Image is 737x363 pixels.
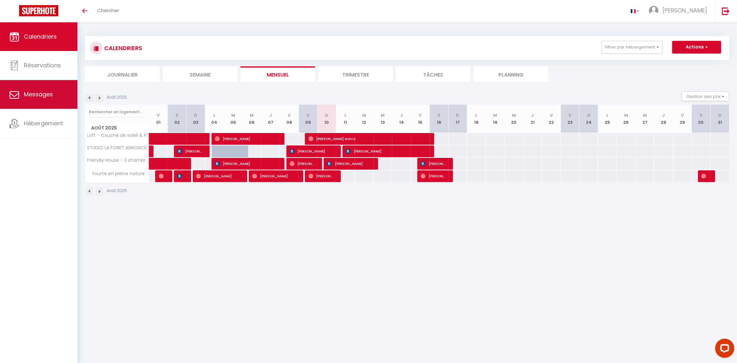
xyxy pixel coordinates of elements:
span: [PERSON_NAME] [421,158,446,170]
h3: CALENDRIERS [103,41,142,55]
th: 30 [692,105,711,133]
th: 25 [598,105,617,133]
abbr: J [662,112,665,118]
span: STUDIO LA FORET ANNONCE JG · Le Calme - Piscine - [GEOGRAPHIC_DATA] [86,145,150,150]
abbr: V [550,112,553,118]
abbr: M [643,112,647,118]
abbr: D [719,112,722,118]
img: logout [722,7,730,15]
th: 20 [505,105,524,133]
th: 19 [486,105,505,133]
th: 10 [317,105,336,133]
abbr: D [456,112,459,118]
abbr: J [401,112,403,118]
li: Trimestre [318,66,393,82]
span: [PERSON_NAME] [327,158,371,170]
abbr: M [381,112,385,118]
abbr: V [288,112,291,118]
abbr: L [213,112,215,118]
span: Calendriers [24,33,57,41]
span: Messages [24,90,53,98]
iframe: LiveChat chat widget [710,336,737,363]
p: Août 2025 [107,94,127,100]
abbr: V [681,112,684,118]
p: Août 2025 [107,188,127,194]
button: Gestion des prix [682,92,729,101]
span: Chercher [97,7,119,14]
abbr: S [176,112,178,118]
abbr: L [607,112,609,118]
abbr: L [344,112,346,118]
abbr: J [269,112,272,118]
th: 06 [242,105,261,133]
span: [PERSON_NAME] [308,170,334,182]
abbr: S [307,112,309,118]
span: Hébergement [24,119,63,127]
abbr: S [569,112,572,118]
abbr: V [419,112,422,118]
th: 14 [392,105,411,133]
span: Loft – Couché de soleil & Piscine privée [86,133,150,138]
li: Tâches [396,66,471,82]
th: 17 [449,105,467,133]
li: Journalier [85,66,160,82]
th: 18 [467,105,486,133]
th: 07 [261,105,280,133]
span: [PERSON_NAME] [290,145,334,157]
span: [PERSON_NAME] [346,145,427,157]
span: [PERSON_NAME] [215,158,278,170]
img: ... [649,6,659,15]
img: Super Booking [19,5,58,16]
abbr: M [625,112,628,118]
th: 27 [636,105,654,133]
span: Friendly House - 3 chambres - 20 min Futuroscope [86,158,150,163]
abbr: D [194,112,197,118]
th: 24 [580,105,598,133]
th: 15 [411,105,430,133]
th: 02 [168,105,186,133]
span: [PERSON_NAME] [177,145,202,157]
th: 23 [561,105,580,133]
span: [PERSON_NAME] [215,133,278,145]
th: 22 [542,105,561,133]
button: Filtrer par hébergement [602,41,663,54]
span: [PERSON_NAME] [159,170,165,182]
abbr: S [438,112,441,118]
th: 09 [299,105,318,133]
th: 16 [430,105,449,133]
abbr: M [250,112,254,118]
th: 13 [374,105,393,133]
th: 28 [654,105,673,133]
button: Actions [672,41,721,54]
span: [PERSON_NAME] [701,170,708,182]
abbr: M [362,112,366,118]
th: 04 [205,105,224,133]
span: [PERSON_NAME] [196,170,240,182]
span: Août 2025 [85,123,149,133]
span: [PERSON_NAME] [177,170,184,182]
span: [PERSON_NAME] wants [308,133,428,145]
span: Yourte en pleine nature [86,170,147,177]
th: 31 [711,105,729,133]
th: 08 [280,105,299,133]
abbr: L [476,112,478,118]
abbr: S [700,112,703,118]
th: 21 [524,105,542,133]
abbr: D [587,112,590,118]
abbr: J [531,112,534,118]
abbr: V [157,112,160,118]
input: Rechercher un logement... [89,106,145,118]
th: 03 [186,105,205,133]
abbr: M [512,112,516,118]
span: Réservations [24,61,61,69]
li: Mensuel [241,66,315,82]
th: 26 [617,105,636,133]
abbr: M [231,112,235,118]
th: 12 [355,105,374,133]
li: Semaine [163,66,237,82]
abbr: M [493,112,497,118]
th: 29 [673,105,692,133]
th: 01 [149,105,168,133]
span: [PERSON_NAME] [421,170,446,182]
